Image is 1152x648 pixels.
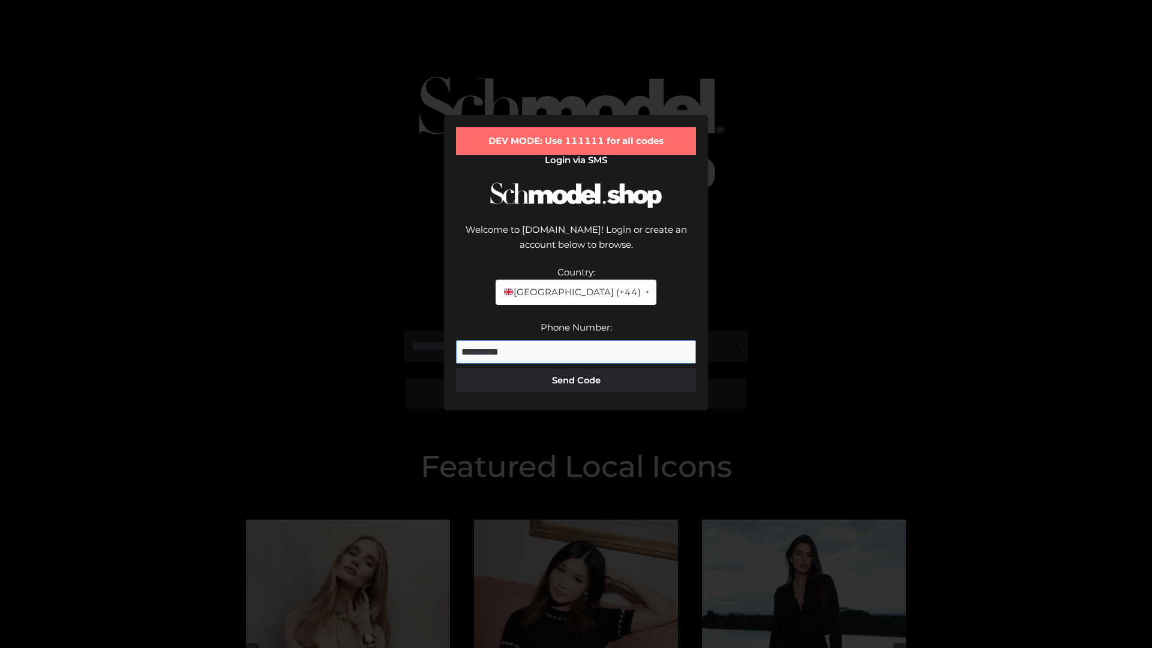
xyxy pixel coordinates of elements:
[557,266,595,278] label: Country:
[456,127,696,155] div: DEV MODE: Use 111111 for all codes
[541,322,612,333] label: Phone Number:
[504,287,513,296] img: 🇬🇧
[456,222,696,265] div: Welcome to [DOMAIN_NAME]! Login or create an account below to browse.
[486,172,666,219] img: Schmodel Logo
[503,284,640,300] span: [GEOGRAPHIC_DATA] (+44)
[456,368,696,392] button: Send Code
[456,155,696,166] h2: Login via SMS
